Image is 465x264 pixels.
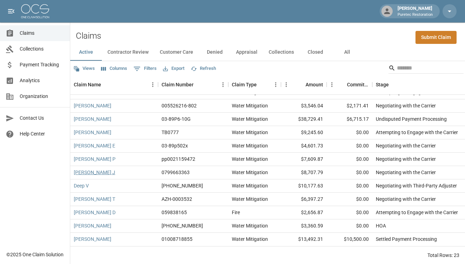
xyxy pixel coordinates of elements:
button: Appraisal [230,44,263,61]
div: Negotiating with the Carrier [376,196,436,203]
div: $0.00 [327,179,372,193]
div: TB0777 [162,129,179,136]
div: AZH-0003532 [162,196,192,203]
button: Sort [337,80,347,90]
div: dynamic tabs [70,44,465,61]
div: $8,707.79 [281,166,327,179]
div: Water Mitigation [232,196,268,203]
div: pp0021159472 [162,156,195,163]
span: Help Center [20,130,64,138]
a: [PERSON_NAME] [74,129,111,136]
a: [PERSON_NAME] [74,236,111,243]
div: [PERSON_NAME] [395,5,435,18]
a: [PERSON_NAME] [74,115,111,123]
span: Organization [20,93,64,100]
div: Settled Payment Processing [376,236,437,243]
div: $0.00 [327,126,372,139]
a: Submit Claim [415,31,457,44]
div: $4,601.73 [281,139,327,153]
span: Collections [20,45,64,53]
button: Show filters [132,63,158,74]
div: Claim Name [74,75,101,94]
button: Sort [101,80,111,90]
button: Export [161,63,186,74]
button: Sort [194,80,203,90]
div: 03-89p502x [162,142,188,149]
button: Menu [270,79,281,90]
div: $2,171.41 [327,99,372,113]
div: Committed Amount [327,75,372,94]
span: Payment Tracking [20,61,64,68]
div: $6,397.27 [281,193,327,206]
button: Denied [199,44,230,61]
div: Water Mitigation [232,115,268,123]
div: $2,656.87 [281,206,327,219]
div: $7,609.87 [281,153,327,166]
div: © 2025 One Claim Solution [6,251,64,258]
div: Claim Number [162,75,194,94]
div: $9,245.60 [281,126,327,139]
div: Negotiating with the Carrier [376,156,436,163]
img: ocs-logo-white-transparent.png [21,4,49,18]
a: [PERSON_NAME] J [74,169,115,176]
div: $38,729.41 [281,113,327,126]
span: Analytics [20,77,64,84]
div: Water Mitigation [232,182,268,189]
a: [PERSON_NAME] T [74,196,115,203]
div: Water Mitigation [232,142,268,149]
div: $0.00 [327,139,372,153]
button: Select columns [99,63,129,74]
div: Claim Number [158,75,228,94]
button: Sort [296,80,306,90]
button: Menu [327,79,337,90]
button: Menu [281,79,292,90]
a: [PERSON_NAME] D [74,209,116,216]
button: Refresh [189,63,218,74]
div: 005526216-802 [162,102,197,109]
a: Deep V [74,182,89,189]
div: $3,360.59 [281,219,327,233]
button: Contractor Review [102,44,154,61]
div: Water Mitigation [232,222,268,229]
div: Water Mitigation [232,169,268,176]
div: 0799663363 [162,169,190,176]
div: Undisputed Payment Processing [376,115,447,123]
div: Claim Type [228,75,281,94]
div: Amount [306,75,323,94]
span: Contact Us [20,114,64,122]
div: $10,500.00 [327,233,372,246]
div: 01008718855 [162,236,192,243]
div: 01-009-090584 [162,222,203,229]
div: $0.00 [327,219,372,233]
div: Attempting to Engage with the Carrier [376,129,458,136]
h2: Claims [76,31,101,41]
div: Water Mitigation [232,236,268,243]
div: $6,715.17 [327,113,372,126]
div: 01-009-178164 [162,182,203,189]
div: Fire [232,209,240,216]
a: [PERSON_NAME] E [74,142,115,149]
div: Negotiating with the Carrier [376,169,436,176]
div: Negotiating with Third-Party Adjuster [376,182,457,189]
button: Menu [218,79,228,90]
button: All [331,44,363,61]
button: Active [70,44,102,61]
div: $0.00 [327,166,372,179]
p: Puretec Restoration [398,12,433,18]
div: $0.00 [327,193,372,206]
a: [PERSON_NAME] [74,222,111,229]
button: Closed [300,44,331,61]
div: Search [388,62,464,75]
button: open drawer [4,4,18,18]
div: $13,492.31 [281,233,327,246]
button: Customer Care [154,44,199,61]
div: Negotiating with the Carrier [376,142,436,149]
div: Water Mitigation [232,102,268,109]
div: $3,546.04 [281,99,327,113]
div: Stage [376,75,389,94]
div: HOA [376,222,386,229]
a: [PERSON_NAME] P [74,156,116,163]
a: [PERSON_NAME] [74,102,111,109]
div: $0.00 [327,206,372,219]
div: Water Mitigation [232,156,268,163]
